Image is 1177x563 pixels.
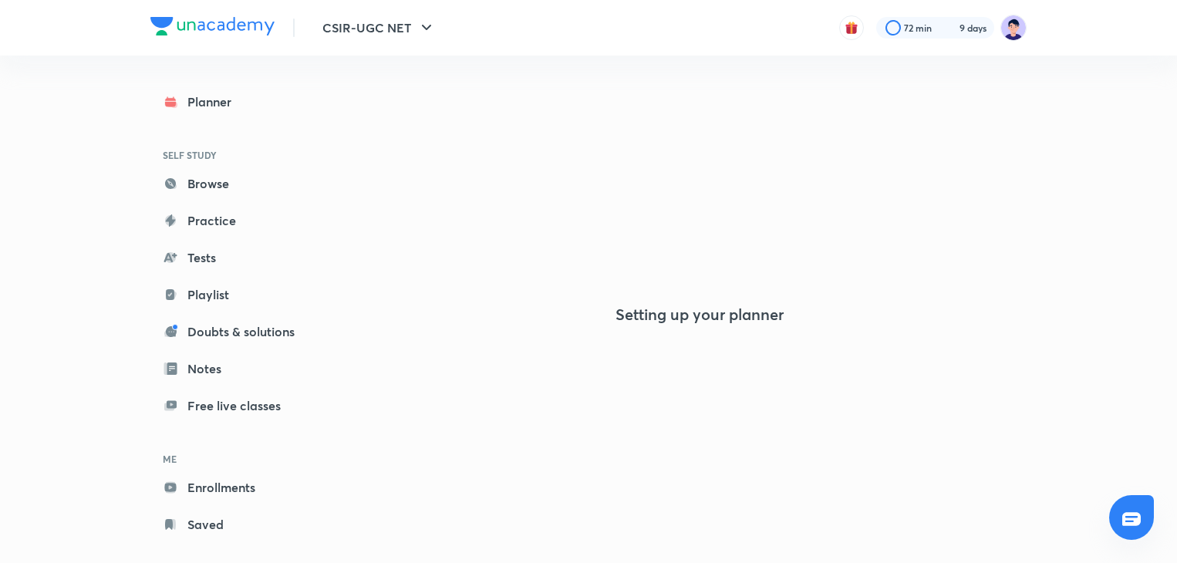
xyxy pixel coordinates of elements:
[150,17,275,35] img: Company Logo
[150,279,329,310] a: Playlist
[150,446,329,472] h6: ME
[150,242,329,273] a: Tests
[150,390,329,421] a: Free live classes
[150,168,329,199] a: Browse
[150,17,275,39] a: Company Logo
[150,509,329,540] a: Saved
[1000,15,1027,41] img: nidhi shreya
[313,12,445,43] button: CSIR-UGC NET
[941,20,956,35] img: streak
[150,205,329,236] a: Practice
[150,353,329,384] a: Notes
[615,305,784,324] h4: Setting up your planner
[150,142,329,168] h6: SELF STUDY
[839,15,864,40] button: avatar
[150,86,329,117] a: Planner
[150,472,329,503] a: Enrollments
[150,316,329,347] a: Doubts & solutions
[845,21,858,35] img: avatar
